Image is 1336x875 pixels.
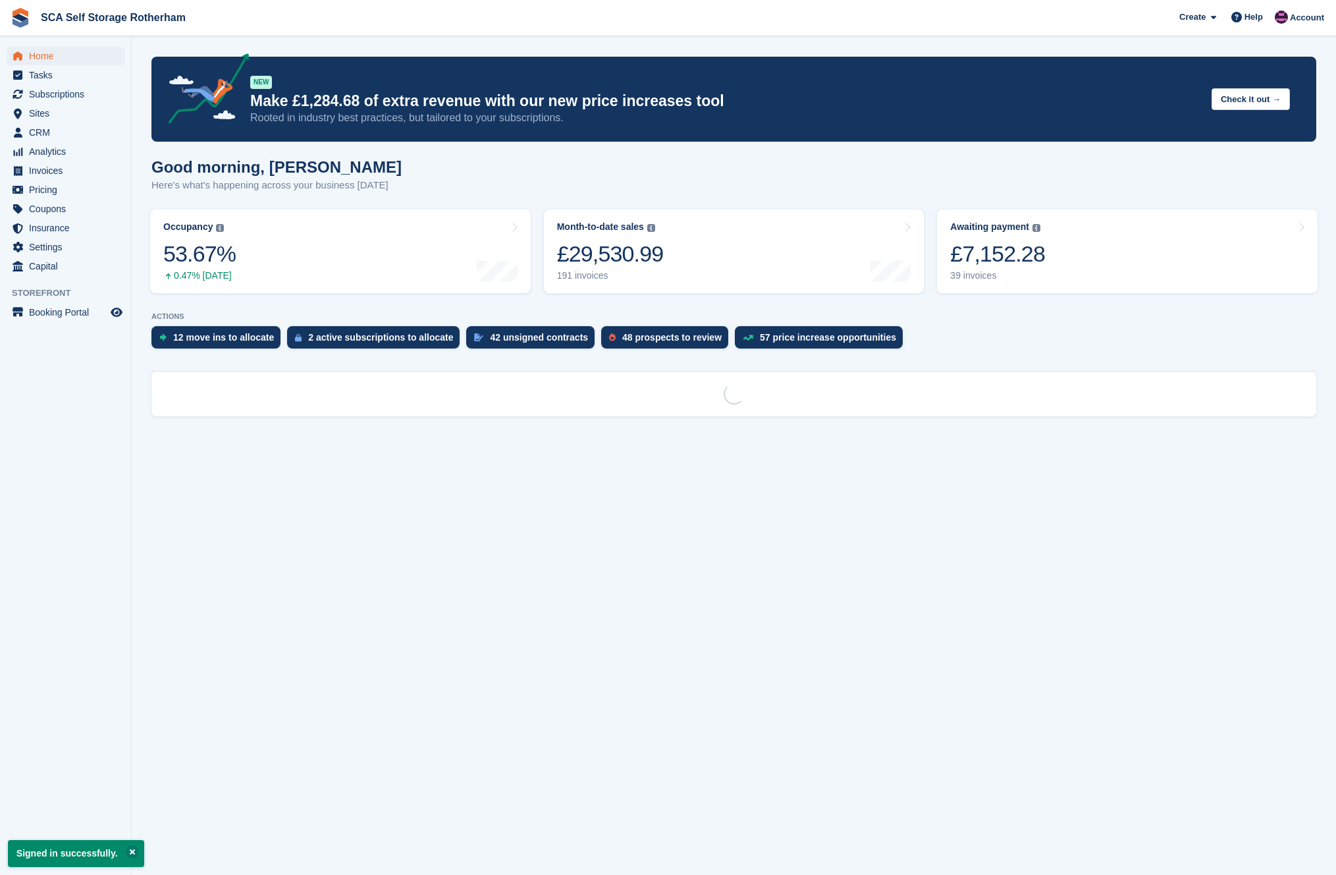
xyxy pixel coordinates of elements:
a: menu [7,104,124,123]
span: Create [1179,11,1206,24]
img: prospect-51fa495bee0391a8d652442698ab0144808aea92771e9ea1ae160a38d050c398.svg [609,333,616,341]
span: Pricing [29,181,108,199]
img: price-adjustments-announcement-icon-8257ccfd72463d97f412b2fc003d46551f7dbcb40ab6d574587a9cd5c0d94... [157,53,250,128]
a: SCA Self Storage Rotherham [36,7,191,28]
div: NEW [250,76,272,89]
span: Coupons [29,200,108,218]
div: £7,152.28 [950,240,1045,268]
div: £29,530.99 [557,240,664,268]
a: 2 active subscriptions to allocate [287,326,466,355]
div: 42 unsigned contracts [490,332,588,343]
span: Settings [29,238,108,256]
button: Check it out → [1212,88,1290,110]
span: Analytics [29,142,108,161]
p: Make £1,284.68 of extra revenue with our new price increases tool [250,92,1201,111]
a: menu [7,219,124,237]
a: 48 prospects to review [601,326,735,355]
img: icon-info-grey-7440780725fd019a000dd9b08b2336e03edf1995a4989e88bcd33f0948082b44.svg [216,224,224,232]
img: icon-info-grey-7440780725fd019a000dd9b08b2336e03edf1995a4989e88bcd33f0948082b44.svg [1032,224,1040,232]
a: Occupancy 53.67% 0.47% [DATE] [150,210,531,293]
div: 57 price increase opportunities [760,332,896,343]
a: menu [7,238,124,256]
img: Dale Chapman [1275,11,1288,24]
div: 191 invoices [557,270,664,281]
div: 48 prospects to review [622,332,722,343]
a: menu [7,123,124,142]
a: menu [7,47,124,65]
img: contract_signature_icon-13c848040528278c33f63329250d36e43548de30e8caae1d1a13099fd9432cc5.svg [474,333,483,341]
span: Home [29,47,108,65]
span: Invoices [29,161,108,180]
span: Tasks [29,66,108,84]
span: Sites [29,104,108,123]
img: stora-icon-8386f47178a22dfd0bd8f6a31ec36ba5ce8667c1dd55bd0f319d3a0aa187defe.svg [11,8,30,28]
img: icon-info-grey-7440780725fd019a000dd9b08b2336e03edf1995a4989e88bcd33f0948082b44.svg [647,224,655,232]
div: Occupancy [163,221,213,233]
div: 53.67% [163,240,236,268]
a: Awaiting payment £7,152.28 39 invoices [937,210,1318,293]
a: menu [7,303,124,322]
a: 42 unsigned contracts [466,326,601,355]
a: menu [7,66,124,84]
div: Awaiting payment [950,221,1029,233]
a: menu [7,142,124,161]
p: Here's what's happening across your business [DATE] [151,178,402,193]
span: Subscriptions [29,85,108,103]
a: 57 price increase opportunities [735,326,909,355]
p: Signed in successfully. [8,840,144,867]
div: 0.47% [DATE] [163,270,236,281]
a: menu [7,161,124,180]
p: Rooted in industry best practices, but tailored to your subscriptions. [250,111,1201,125]
div: Month-to-date sales [557,221,644,233]
a: Month-to-date sales £29,530.99 191 invoices [544,210,924,293]
p: ACTIONS [151,312,1316,321]
span: Capital [29,257,108,275]
a: menu [7,200,124,218]
div: 39 invoices [950,270,1045,281]
div: 2 active subscriptions to allocate [308,332,453,343]
img: move_ins_to_allocate_icon-fdf77a2bb77ea45bf5b3d319d69a93e2d87916cf1d5bf7949dd705db3b84f3ca.svg [159,333,167,341]
a: menu [7,85,124,103]
span: Account [1290,11,1324,24]
span: Storefront [12,287,131,300]
a: 12 move ins to allocate [151,326,287,355]
img: price_increase_opportunities-93ffe204e8149a01c8c9dc8f82e8f89637d9d84a8eef4429ea346261dce0b2c0.svg [743,335,753,341]
span: CRM [29,123,108,142]
span: Help [1244,11,1263,24]
a: menu [7,257,124,275]
img: active_subscription_to_allocate_icon-d502201f5373d7db506a760aba3b589e785aa758c864c3986d89f69b8ff3... [295,333,302,342]
div: 12 move ins to allocate [173,332,274,343]
span: Insurance [29,219,108,237]
h1: Good morning, [PERSON_NAME] [151,158,402,176]
a: Preview store [109,304,124,320]
span: Booking Portal [29,303,108,322]
a: menu [7,181,124,199]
